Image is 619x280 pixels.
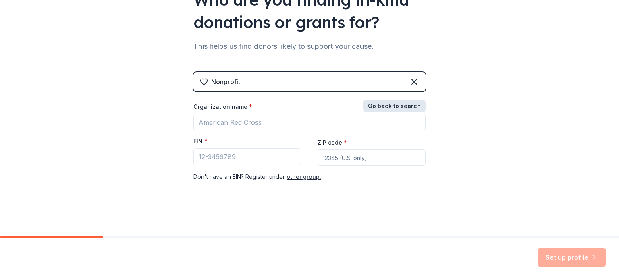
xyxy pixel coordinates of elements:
[318,149,426,166] input: 12345 (U.S. only)
[193,40,426,53] div: This helps us find donors likely to support your cause.
[318,139,347,147] label: ZIP code
[193,103,252,111] label: Organization name
[193,148,301,165] input: 12-3456789
[193,137,208,145] label: EIN
[363,100,426,112] button: Go back to search
[287,172,321,182] button: other group.
[193,114,426,131] input: American Red Cross
[193,172,426,182] div: Don ' t have an EIN? Register under
[211,77,240,87] div: Nonprofit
